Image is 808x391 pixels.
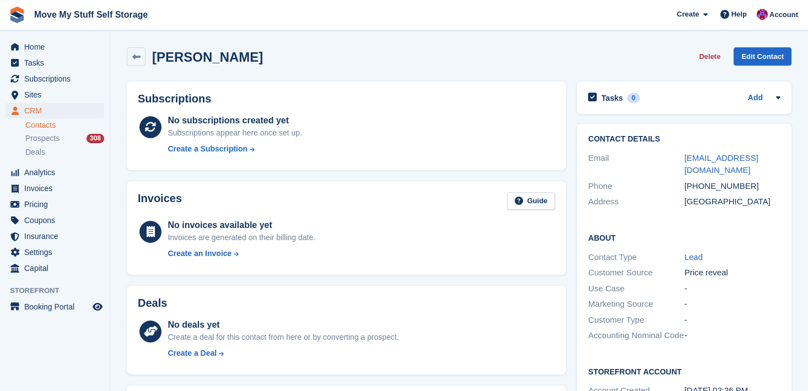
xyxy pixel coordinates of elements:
[685,283,780,295] div: -
[168,347,398,359] a: Create a Deal
[168,347,217,359] div: Create a Deal
[507,192,556,210] a: Guide
[24,245,90,260] span: Settings
[734,47,791,66] a: Edit Contact
[138,192,182,210] h2: Invoices
[25,147,45,158] span: Deals
[731,9,747,20] span: Help
[757,9,768,20] img: Carrie Machin
[24,39,90,55] span: Home
[152,50,263,64] h2: [PERSON_NAME]
[91,300,104,313] a: Preview store
[24,103,90,118] span: CRM
[6,260,104,276] a: menu
[588,135,780,144] h2: Contact Details
[168,219,315,232] div: No invoices available yet
[24,229,90,244] span: Insurance
[10,285,110,296] span: Storefront
[168,114,302,127] div: No subscriptions created yet
[588,152,684,177] div: Email
[168,248,231,259] div: Create an Invoice
[168,143,247,155] div: Create a Subscription
[588,180,684,193] div: Phone
[168,318,398,332] div: No deals yet
[588,196,684,208] div: Address
[87,134,104,143] div: 308
[138,297,167,309] h2: Deals
[685,252,703,262] a: Lead
[588,314,684,327] div: Customer Type
[685,153,758,175] a: [EMAIL_ADDRESS][DOMAIN_NAME]
[685,267,780,279] div: Price reveal
[588,251,684,264] div: Contact Type
[6,245,104,260] a: menu
[6,39,104,55] a: menu
[168,332,398,343] div: Create a deal for this contact from here or by converting a prospect.
[168,232,315,243] div: Invoices are generated on their billing date.
[6,213,104,228] a: menu
[30,6,152,24] a: Move My Stuff Self Storage
[627,93,640,103] div: 0
[588,366,780,377] h2: Storefront Account
[6,197,104,212] a: menu
[24,165,90,180] span: Analytics
[6,181,104,196] a: menu
[24,299,90,314] span: Booking Portal
[6,87,104,102] a: menu
[9,7,25,23] img: stora-icon-8386f47178a22dfd0bd8f6a31ec36ba5ce8667c1dd55bd0f319d3a0aa187defe.svg
[6,103,104,118] a: menu
[588,298,684,311] div: Marketing Source
[25,133,60,144] span: Prospects
[168,143,302,155] a: Create a Subscription
[685,298,780,311] div: -
[694,47,725,66] button: Delete
[6,71,104,86] a: menu
[588,267,684,279] div: Customer Source
[138,93,555,105] h2: Subscriptions
[769,9,798,20] span: Account
[685,180,780,193] div: [PHONE_NUMBER]
[24,181,90,196] span: Invoices
[588,232,780,243] h2: About
[685,329,780,342] div: -
[24,213,90,228] span: Coupons
[685,196,780,208] div: [GEOGRAPHIC_DATA]
[6,165,104,180] a: menu
[168,248,315,259] a: Create an Invoice
[24,87,90,102] span: Sites
[748,92,763,105] a: Add
[6,55,104,70] a: menu
[25,146,104,158] a: Deals
[24,71,90,86] span: Subscriptions
[24,260,90,276] span: Capital
[24,55,90,70] span: Tasks
[24,197,90,212] span: Pricing
[6,229,104,244] a: menu
[685,314,780,327] div: -
[25,120,104,131] a: Contacts
[6,299,104,314] a: menu
[601,93,623,103] h2: Tasks
[588,283,684,295] div: Use Case
[25,133,104,144] a: Prospects 308
[588,329,684,342] div: Accounting Nominal Code
[168,127,302,139] div: Subscriptions appear here once set up.
[677,9,699,20] span: Create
